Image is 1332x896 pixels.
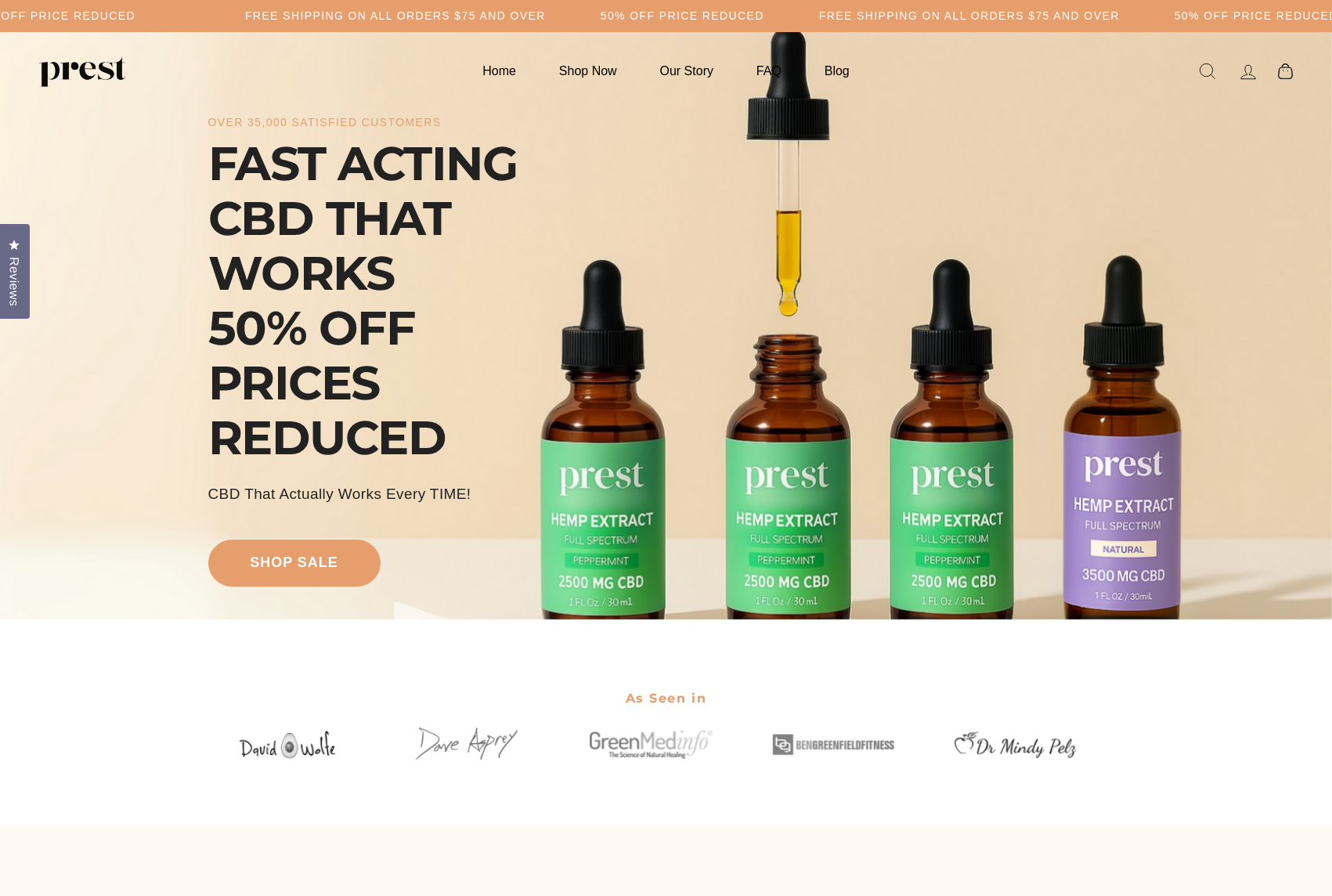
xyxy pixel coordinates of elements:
[540,56,637,86] a: Shop Now
[819,9,1120,23] h5: Free Shipping on all orders $75 and over
[208,483,471,505] div: CBD That Actually Works every TIME!
[601,9,764,23] h5: 50% OFF PRICE REDUCED
[4,257,24,306] span: Reviews
[208,679,1124,718] h2: As Seen in
[208,540,381,587] a: shop sale
[737,56,801,86] a: FAQ
[463,56,536,86] a: Home
[208,116,442,129] div: over 35,000 satisfied customers
[39,56,125,87] img: PREST ORGANICS
[805,56,869,86] a: Blog
[208,136,561,465] div: FAST ACTING CBD THAT WORKS 50% OFF PRICES REDUCED
[641,56,733,86] a: Our Story
[463,56,868,86] ul: Primary
[245,9,546,23] h5: Free Shipping on all orders $75 and over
